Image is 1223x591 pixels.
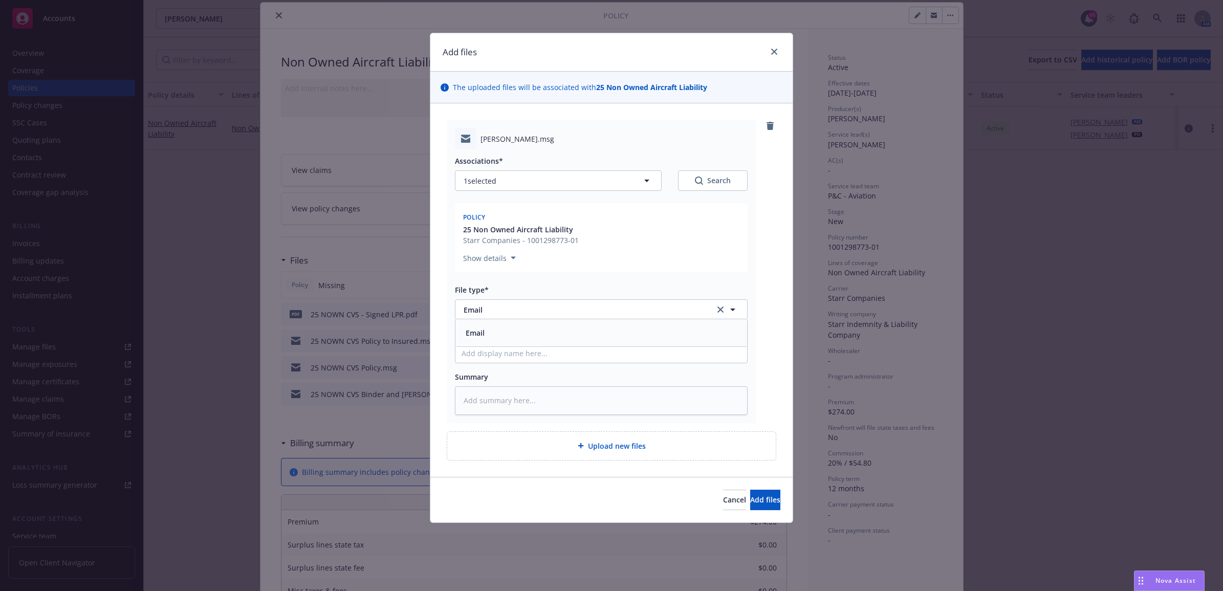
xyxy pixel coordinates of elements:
span: Nova Assist [1155,576,1196,585]
span: File type* [455,285,489,295]
button: Emailclear selection [455,299,748,320]
span: Summary [455,372,488,382]
a: clear selection [714,303,727,316]
div: Drag to move [1134,571,1147,590]
button: Nova Assist [1134,571,1205,591]
input: Add display name here... [455,343,747,363]
span: Email [464,304,701,315]
button: Email [466,327,485,338]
